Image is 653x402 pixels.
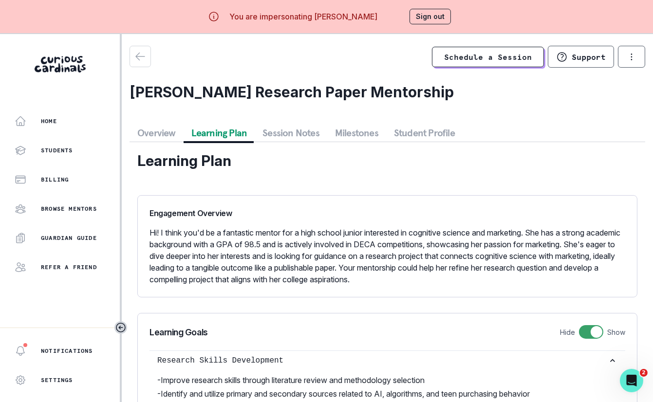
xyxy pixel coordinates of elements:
[41,205,97,213] p: Browse Mentors
[157,374,617,386] p: - Improve research skills through literature review and methodology selection
[572,52,606,62] p: Support
[149,326,208,339] p: Learning Goals
[41,263,97,271] p: Refer a friend
[149,351,625,370] button: Research Skills Development
[157,388,617,400] p: - Identify and utilize primary and secondary sources related to AI, algorithms, and teen purchasi...
[41,146,73,154] p: Students
[137,150,637,172] div: Learning Plan
[386,124,463,142] button: Student Profile
[560,327,575,337] p: Hide
[41,347,93,355] p: Notifications
[114,321,127,334] button: Toggle sidebar
[130,124,184,142] button: Overview
[41,376,73,384] p: Settings
[149,207,625,219] p: Engagement Overview
[410,9,451,24] button: Sign out
[41,234,97,242] p: Guardian Guide
[184,124,255,142] button: Learning Plan
[41,176,69,183] p: Billing
[548,46,614,68] button: Support
[618,46,645,68] button: options
[229,11,377,22] p: You are impersonating [PERSON_NAME]
[432,47,544,67] a: Schedule a Session
[149,227,625,285] p: Hi! I think you'd be a fantastic mentor for a high school junior interested in cognitive science ...
[41,117,57,125] p: Home
[327,124,386,142] button: Milestones
[255,124,327,142] button: Session Notes
[607,327,625,337] p: Show
[35,56,86,73] img: Curious Cardinals Logo
[130,83,645,101] h2: [PERSON_NAME] Research Paper Mentorship
[640,369,648,377] span: 2
[620,369,643,392] iframe: Intercom live chat
[157,355,608,366] p: Research Skills Development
